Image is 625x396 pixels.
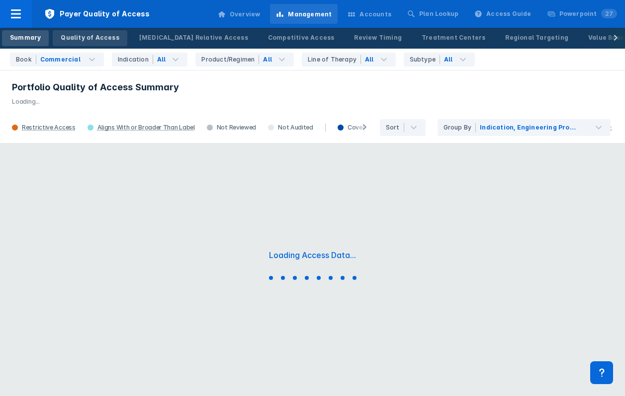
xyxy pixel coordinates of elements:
button: Export [569,118,619,137]
div: Not Audited [262,124,319,132]
div: Indication [118,55,153,64]
span: Loading... [12,98,40,105]
div: Covered [332,124,378,132]
div: Overview [230,10,261,19]
div: Indication, Engineering Products [480,123,579,132]
a: Competitive Access [260,30,343,46]
div: Product/Regimen [201,55,259,64]
div: Competitive Access [268,33,335,42]
a: Management [270,4,338,24]
a: Summary [2,30,49,46]
div: Not Reviewed [201,124,262,132]
div: Restrictive Access [22,124,76,132]
div: All [365,55,374,64]
a: Treatment Centers [414,30,493,46]
a: Accounts [342,4,397,24]
div: Regional Targeting [505,33,568,42]
a: Regional Targeting [497,30,576,46]
a: [MEDICAL_DATA] Relative Access [131,30,256,46]
div: Plan Lookup [419,9,458,18]
div: Treatment Centers [422,33,485,42]
div: Management [288,10,332,19]
a: Overview [212,4,267,24]
div: [MEDICAL_DATA] Relative Access [139,33,248,42]
div: All [444,55,453,64]
div: Support and data inquiry [590,361,613,384]
div: All [263,55,272,64]
div: Summary [10,33,41,42]
div: Review Timing [354,33,402,42]
div: Loading Access Data... [269,250,356,260]
div: Sort [386,123,404,132]
span: 27 [601,9,617,18]
a: Review Timing [346,30,410,46]
h3: Portfolio Quality of Access Summary [12,81,613,93]
div: Commercial [40,55,81,64]
div: All [157,55,166,64]
div: Powerpoint [559,9,617,18]
div: Subtype [410,55,440,64]
a: Quality of Access [53,30,127,46]
div: Access Guide [486,9,531,18]
div: Line of Therapy [308,55,361,64]
div: Group By [444,123,476,132]
div: Accounts [359,10,391,19]
div: Book [16,55,36,64]
div: Aligns With or Broader Than Label [97,124,195,132]
div: Quality of Access [61,33,119,42]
